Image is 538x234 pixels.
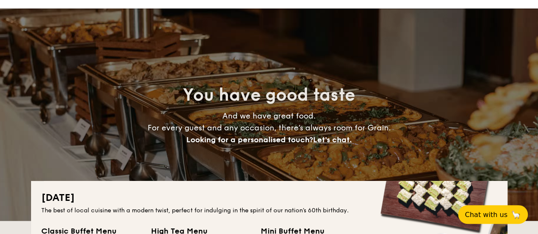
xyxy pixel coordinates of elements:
div: The best of local cuisine with a modern twist, perfect for indulging in the spirit of our nation’... [41,206,497,215]
button: Chat with us🦙 [458,205,528,224]
span: And we have great food. For every guest and any occasion, there’s always room for Grain. [148,111,391,144]
span: 🦙 [511,210,521,220]
span: Chat with us [465,211,507,219]
h2: [DATE] [41,191,497,205]
span: Looking for a personalised touch? [186,135,313,144]
span: You have good taste [183,85,355,105]
span: Let's chat. [313,135,352,144]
